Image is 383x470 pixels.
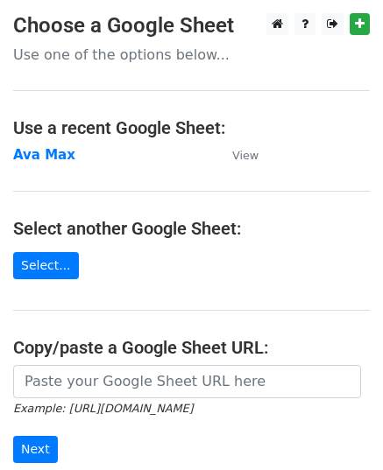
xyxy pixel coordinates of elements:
h4: Use a recent Google Sheet: [13,117,370,138]
h4: Select another Google Sheet: [13,218,370,239]
h3: Choose a Google Sheet [13,13,370,39]
small: Example: [URL][DOMAIN_NAME] [13,402,193,415]
a: Select... [13,252,79,279]
p: Use one of the options below... [13,46,370,64]
input: Paste your Google Sheet URL here [13,365,361,398]
input: Next [13,436,58,463]
small: View [232,149,259,162]
a: Ava Max [13,147,75,163]
h4: Copy/paste a Google Sheet URL: [13,337,370,358]
a: View [215,147,259,163]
